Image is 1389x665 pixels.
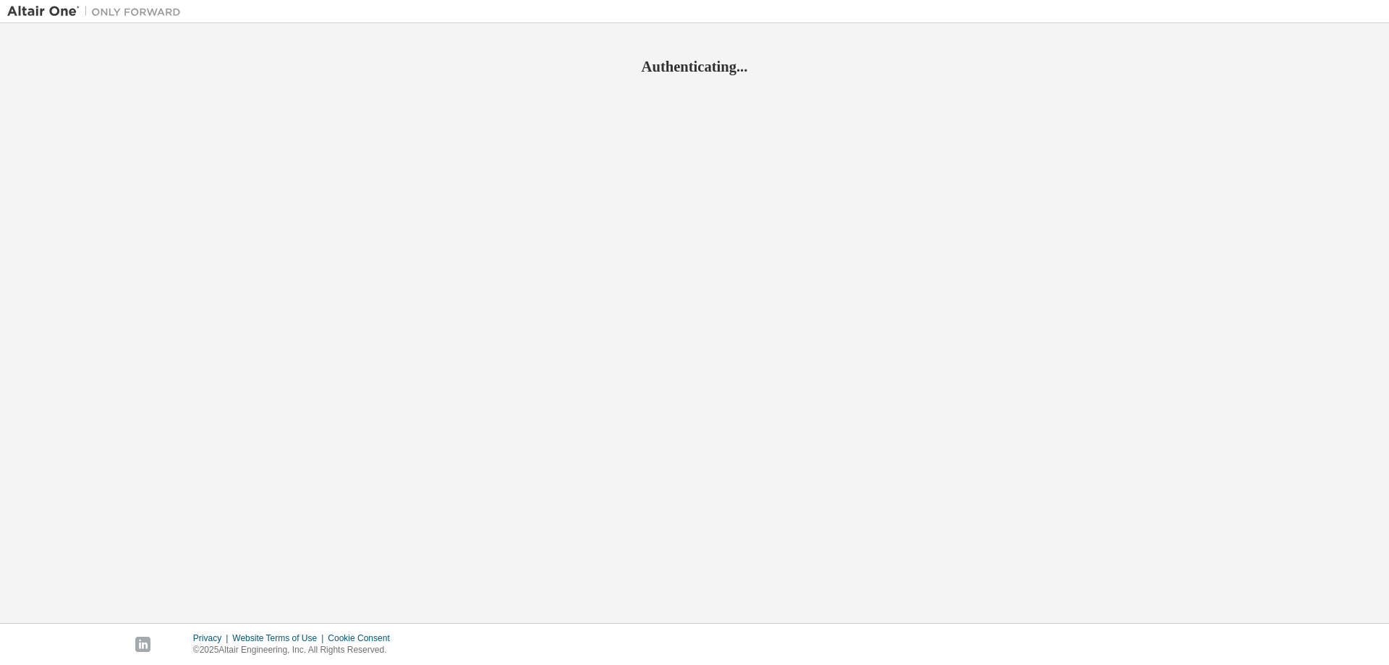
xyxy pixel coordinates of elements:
img: Altair One [7,4,188,19]
div: Website Terms of Use [232,632,328,644]
img: linkedin.svg [135,637,150,652]
div: Privacy [193,632,232,644]
p: © 2025 Altair Engineering, Inc. All Rights Reserved. [193,644,399,656]
h2: Authenticating... [7,57,1382,76]
div: Cookie Consent [328,632,398,644]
